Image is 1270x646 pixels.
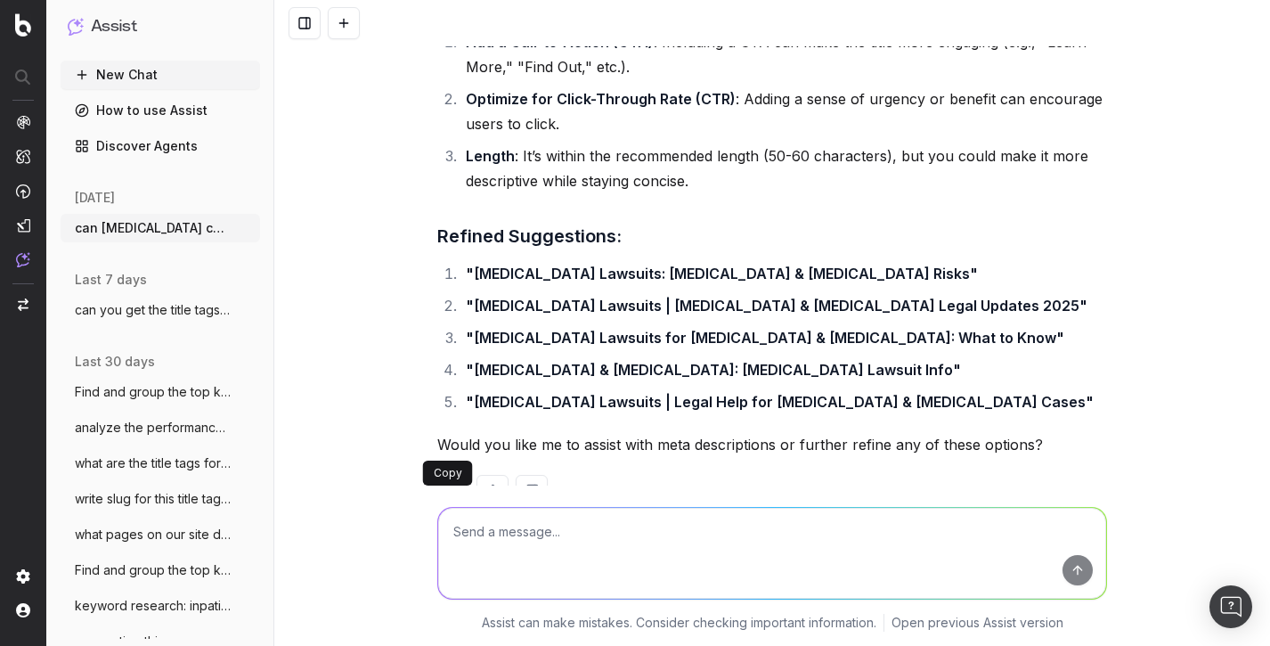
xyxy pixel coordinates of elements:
[16,184,30,199] img: Activation
[75,526,232,544] span: what pages on our site deal with shift d
[16,218,30,233] img: Studio
[891,614,1063,632] a: Open previous Assist version
[61,520,260,549] button: what pages on our site deal with shift d
[18,298,28,311] img: Switch project
[466,147,515,165] strong: Length
[61,132,260,160] a: Discover Agents
[61,592,260,620] button: keyword research: inpatient rehab
[75,419,232,437] span: analyze the performance of our page on s
[68,14,253,39] button: Assist
[61,96,260,125] a: How to use Assist
[75,189,115,207] span: [DATE]
[466,329,1064,347] strong: "[MEDICAL_DATA] Lawsuits for [MEDICAL_DATA] & [MEDICAL_DATA]: What to Know"
[466,361,961,379] strong: "[MEDICAL_DATA] & [MEDICAL_DATA]: [MEDICAL_DATA] Lawsuit Info"
[75,271,147,289] span: last 7 days
[91,14,137,39] h1: Assist
[61,413,260,442] button: analyze the performance of our page on s
[460,86,1107,136] li: : Adding a sense of urgency or benefit can encourage users to click.
[61,449,260,478] button: what are the title tags for pages dealin
[16,115,30,129] img: Analytics
[1209,585,1252,628] div: Open Intercom Messenger
[16,603,30,617] img: My account
[75,301,232,319] span: can you get the title tags for all pages
[75,561,232,579] span: Find and group the top keywords for sta
[466,265,978,282] strong: "[MEDICAL_DATA] Lawsuits: [MEDICAL_DATA] & [MEDICAL_DATA] Risks"
[75,353,155,371] span: last 30 days
[460,29,1107,79] li: : Including a CTA can make the title more engaging (e.g., "Learn More," "Find Out," etc.).
[61,556,260,585] button: Find and group the top keywords for sta
[437,222,1107,250] h3: Refined Suggestions:
[61,214,260,242] button: can [MEDICAL_DATA] cause [MEDICAL_DATA] 64 [MEDICAL_DATA] cl
[75,490,232,508] span: write slug for this title tag: Starwood
[16,569,30,584] img: Setting
[437,432,1107,457] p: Would you like me to assist with meta descriptions or further refine any of these options?
[15,13,31,37] img: Botify logo
[68,18,84,35] img: Assist
[466,297,1087,315] strong: "[MEDICAL_DATA] Lawsuits | [MEDICAL_DATA] & [MEDICAL_DATA] Legal Updates 2025"
[482,614,876,632] p: Assist can make mistakes. Consider checking important information.
[466,393,1094,411] strong: "[MEDICAL_DATA] Lawsuits | Legal Help for [MEDICAL_DATA] & [MEDICAL_DATA] Cases"
[61,378,260,406] button: Find and group the top keywords for [PERSON_NAME]
[16,149,30,164] img: Intelligence
[61,61,260,89] button: New Chat
[75,383,232,401] span: Find and group the top keywords for [PERSON_NAME]
[466,90,736,108] strong: Optimize for Click-Through Rate (CTR)
[460,143,1107,193] li: : It’s within the recommended length (50-60 characters), but you could make it more descriptive w...
[75,597,232,615] span: keyword research: inpatient rehab
[61,485,260,513] button: write slug for this title tag: Starwood
[434,466,462,480] p: Copy
[75,454,232,472] span: what are the title tags for pages dealin
[75,219,232,237] span: can [MEDICAL_DATA] cause [MEDICAL_DATA] 64 [MEDICAL_DATA] cl
[16,252,30,267] img: Assist
[61,296,260,324] button: can you get the title tags for all pages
